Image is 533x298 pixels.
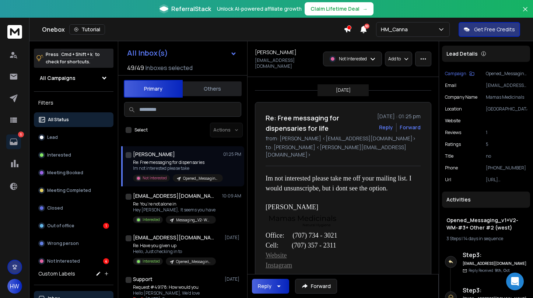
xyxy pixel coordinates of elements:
p: Opened_Messaging_v1+V2- WM-#3+ Other #2 (west) [183,176,218,181]
h1: [EMAIL_ADDRESS][DOMAIN_NAME] [133,192,214,200]
p: title [445,153,453,159]
p: Re: Free messaging for dispensaries [133,159,221,165]
p: [DATE] [225,235,241,241]
p: Hello [PERSON_NAME], We'd love [133,290,221,296]
button: Wrong person [34,236,113,251]
a: 5 [6,134,21,149]
span: → [362,5,368,13]
p: from: [PERSON_NAME] <[EMAIL_ADDRESS][DOMAIN_NAME]> [266,135,421,142]
button: Meeting Completed [34,183,113,198]
button: Claim Lifetime Deal→ [305,2,374,15]
p: Not Interested [47,258,80,264]
p: Lead Details [446,50,478,57]
p: [EMAIL_ADDRESS][DOMAIN_NAME] [255,57,319,69]
span: 9th, Oct [495,268,510,273]
p: [EMAIL_ADDRESS][DOMAIN_NAME] [486,83,527,88]
span: 49 / 49 [127,63,144,72]
p: Messaging_V2- WM-Leafly_West-#4-_4.25(501) [176,217,211,223]
button: Out of office1 [34,218,113,233]
p: website [445,118,460,124]
p: Opened_Messaging_v1+V2- WM-#3+ Other #2 (west) [486,71,527,77]
p: Mamas Medicinals [486,94,527,100]
h6: Step 3 : [463,250,527,259]
p: Email [445,83,456,88]
div: 4 [103,258,109,264]
h6: [EMAIL_ADDRESS][DOMAIN_NAME] [463,261,527,266]
p: Re: You’re not alone in [133,201,216,207]
p: Hey [PERSON_NAME], It seems you have [133,207,216,213]
button: HW [7,279,22,294]
font: Cell: (707) 357 - 2311 [266,242,336,249]
p: Interested [47,152,71,158]
button: All Campaigns [34,71,113,85]
button: Not Interested4 [34,254,113,269]
p: 01:25 PM [223,151,241,157]
p: HM_Canna [381,26,411,33]
p: Reviews [445,130,461,136]
button: Others [183,81,242,97]
div: Activities [442,192,530,208]
a: Website [266,252,287,259]
font: Office: (707) 734 - 3021 [266,232,337,239]
button: Reply [252,279,289,294]
p: Out of office [47,223,74,229]
p: 5 [18,132,24,137]
p: Interested [143,259,160,264]
div: | [446,236,526,242]
p: Opened_Messaging_v1+V2- WM-#3+ Other #2 (west) [176,259,211,264]
p: location [445,106,462,112]
h1: [PERSON_NAME] [133,151,175,158]
p: Url [445,177,451,183]
span: 14 days in sequence [463,235,503,242]
button: Lead [34,130,113,145]
p: Phone [445,165,458,171]
span: 3 Steps [446,235,461,242]
span: Cmd + Shift + k [60,50,94,59]
div: Open Intercom Messenger [506,273,524,290]
p: [DATE] [336,87,351,93]
p: Im not interested please take [133,165,221,171]
p: [DATE] : 01:25 pm [377,113,421,120]
p: [DATE] [225,276,241,282]
p: Get Free Credits [474,26,515,33]
p: Lead [47,134,58,140]
button: Campaign [445,71,474,77]
h1: Opened_Messaging_v1+V2- WM-#3+ Other #2 (west) [446,217,526,231]
p: Unlock AI-powered affiliate growth [217,5,302,13]
h1: All Campaigns [40,74,76,82]
p: [PHONE_NUMBER] [486,165,527,171]
p: Campaign [445,71,466,77]
p: Press to check for shortcuts. [46,51,100,66]
p: Meeting Booked [47,170,83,176]
h1: Re: Free messaging for dispensaries for life [266,113,373,133]
p: Closed [47,205,63,211]
p: 1 [486,130,527,136]
h3: Custom Labels [38,270,75,277]
h1: [PERSON_NAME] [255,49,297,56]
button: Interested [34,148,113,162]
button: Forward [295,279,337,294]
p: Ratings [445,141,461,147]
p: Re: Have you given up [133,243,216,249]
div: Onebox [42,24,344,35]
h3: Filters [34,98,113,108]
span: 50 [364,24,369,29]
font: [PERSON_NAME] [266,203,318,211]
p: Meeting Completed [47,187,91,193]
p: [GEOGRAPHIC_DATA] [486,106,527,112]
div: Im not interested please take me off your mailing list. I would unsunscripbe, but i dont see the ... [266,173,415,193]
div: Forward [400,124,421,131]
p: Wrong person [47,241,79,246]
p: 10:09 AM [222,193,241,199]
button: Get Free Credits [459,22,520,37]
p: Company Name [445,94,477,100]
button: Close banner [520,4,530,22]
p: Hello, Just checking in to [133,249,216,255]
h1: All Inbox(s) [127,49,168,57]
div: 1 [103,223,109,229]
p: Add to [388,56,401,62]
p: no [486,153,527,159]
button: All Inbox(s) [121,46,243,60]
